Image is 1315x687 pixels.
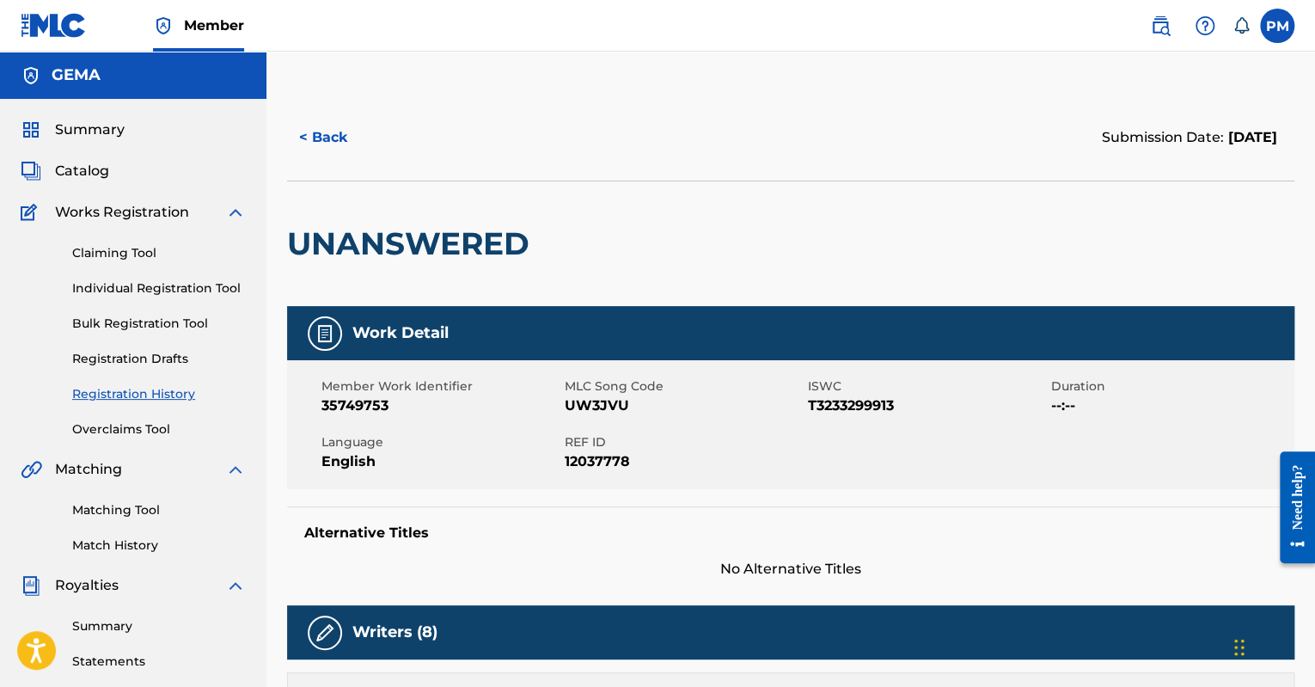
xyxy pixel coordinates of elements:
h5: Work Detail [352,323,449,343]
span: MLC Song Code [565,377,804,396]
span: Works Registration [55,202,189,223]
h5: Alternative Titles [304,524,1277,542]
img: help [1195,15,1215,36]
span: 35749753 [321,396,560,416]
img: search [1150,15,1171,36]
img: MLC Logo [21,13,87,38]
img: Summary [21,120,41,140]
a: Bulk Registration Tool [72,315,246,333]
a: CatalogCatalog [21,161,109,181]
img: Works Registration [21,202,43,223]
span: REF ID [565,433,804,451]
span: Member Work Identifier [321,377,560,396]
span: Catalog [55,161,109,181]
img: expand [225,575,246,596]
img: Top Rightsholder [153,15,174,36]
span: ISWC [808,377,1047,396]
h5: GEMA [52,65,101,85]
img: expand [225,202,246,223]
span: Duration [1051,377,1290,396]
span: 12037778 [565,451,804,472]
img: Work Detail [315,323,335,344]
img: Catalog [21,161,41,181]
img: Royalties [21,575,41,596]
a: Registration Drafts [72,350,246,368]
a: Match History [72,537,246,555]
h5: Writers (8) [352,623,437,642]
span: [DATE] [1224,129,1277,145]
iframe: Chat Widget [1229,604,1315,687]
div: User Menu [1260,9,1294,43]
a: Statements [72,653,246,671]
div: Help [1188,9,1222,43]
a: Matching Tool [72,501,246,519]
span: Member [184,15,244,35]
span: Language [321,433,560,451]
span: English [321,451,560,472]
a: Summary [72,617,246,635]
iframe: Resource Center [1267,439,1315,577]
a: Public Search [1143,9,1177,43]
span: --:-- [1051,396,1290,416]
div: Chat-Widget [1229,604,1315,687]
img: expand [225,459,246,480]
a: Registration History [72,385,246,403]
div: Submission Date: [1102,127,1277,148]
div: Notifications [1232,17,1250,34]
a: Claiming Tool [72,244,246,262]
span: Summary [55,120,125,140]
span: Matching [55,459,122,480]
a: Overclaims Tool [72,420,246,439]
a: Individual Registration Tool [72,279,246,297]
span: T3233299913 [808,396,1047,416]
a: SummarySummary [21,120,125,140]
img: Accounts [21,65,41,86]
div: Ziehen [1234,622,1245,673]
span: UW3JVU [565,396,804,416]
span: No Alternative Titles [287,559,1294,580]
span: Royalties [55,575,119,596]
button: < Back [287,116,390,159]
img: Matching [21,459,42,480]
h2: UNANSWERED [287,224,538,263]
img: Writers [315,623,335,643]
